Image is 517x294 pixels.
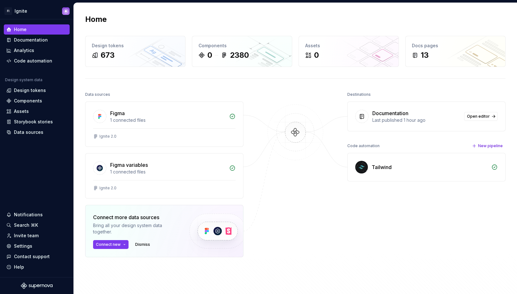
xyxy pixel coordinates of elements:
img: Design System Manager [62,7,70,15]
div: 0 [314,50,319,60]
div: Docs pages [412,42,499,49]
button: New pipeline [470,141,506,150]
div: Assets [14,108,29,114]
div: Contact support [14,253,50,260]
div: Analytics [14,47,34,54]
a: Settings [4,241,70,251]
div: Ignite 2.0 [99,186,117,191]
a: Invite team [4,231,70,241]
div: 2380 [230,50,249,60]
div: Design tokens [14,87,46,94]
div: Invite team [14,232,39,239]
a: Figma variables1 connected filesIgnite 2.0 [85,153,243,199]
a: Assets0 [299,36,399,67]
a: Code automation [4,56,70,66]
a: Design tokens [4,85,70,95]
div: Connect more data sources [93,213,179,221]
div: Help [14,264,24,270]
a: Design tokens673 [85,36,186,67]
div: Figma [110,109,125,117]
a: Assets [4,106,70,116]
div: Figma variables [110,161,148,169]
span: Dismiss [135,242,150,247]
div: Last published 1 hour ago [372,117,460,123]
div: 1 connected files [110,117,225,123]
div: Destinations [347,90,371,99]
span: Open editor [467,114,490,119]
svg: Supernova Logo [21,283,53,289]
div: Tailwind [372,163,392,171]
button: Dismiss [132,240,153,249]
a: Figma1 connected filesIgnite 2.0 [85,101,243,147]
h2: Home [85,14,107,24]
a: Home [4,24,70,35]
a: Components02380 [192,36,292,67]
div: FI [4,7,12,15]
div: Code automation [14,58,52,64]
div: Ignite 2.0 [99,134,117,139]
div: Ignite [15,8,27,14]
div: Components [199,42,286,49]
a: Storybook stories [4,117,70,127]
div: Data sources [14,129,43,135]
div: Code automation [347,141,380,150]
button: Contact support [4,252,70,262]
button: FIIgniteDesign System Manager [1,4,72,18]
span: New pipeline [478,143,503,148]
div: Search ⌘K [14,222,38,228]
div: Components [14,98,42,104]
button: Search ⌘K [4,220,70,230]
div: Documentation [14,37,48,43]
div: 0 [207,50,212,60]
div: Settings [14,243,32,249]
a: Docs pages13 [405,36,506,67]
div: 13 [421,50,429,60]
a: Data sources [4,127,70,137]
a: Documentation [4,35,70,45]
div: Notifications [14,212,43,218]
a: Components [4,96,70,106]
span: Connect new [96,242,121,247]
div: Assets [305,42,392,49]
button: Connect new [93,240,129,249]
div: Home [14,26,27,33]
button: Notifications [4,210,70,220]
a: Analytics [4,45,70,56]
div: Design system data [5,77,42,82]
div: Bring all your design system data together. [93,222,179,235]
div: Documentation [372,109,408,117]
div: 1 connected files [110,169,225,175]
button: Help [4,262,70,272]
div: Data sources [85,90,110,99]
div: Design tokens [92,42,179,49]
div: Storybook stories [14,119,53,125]
a: Open editor [464,112,498,121]
div: 673 [101,50,115,60]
